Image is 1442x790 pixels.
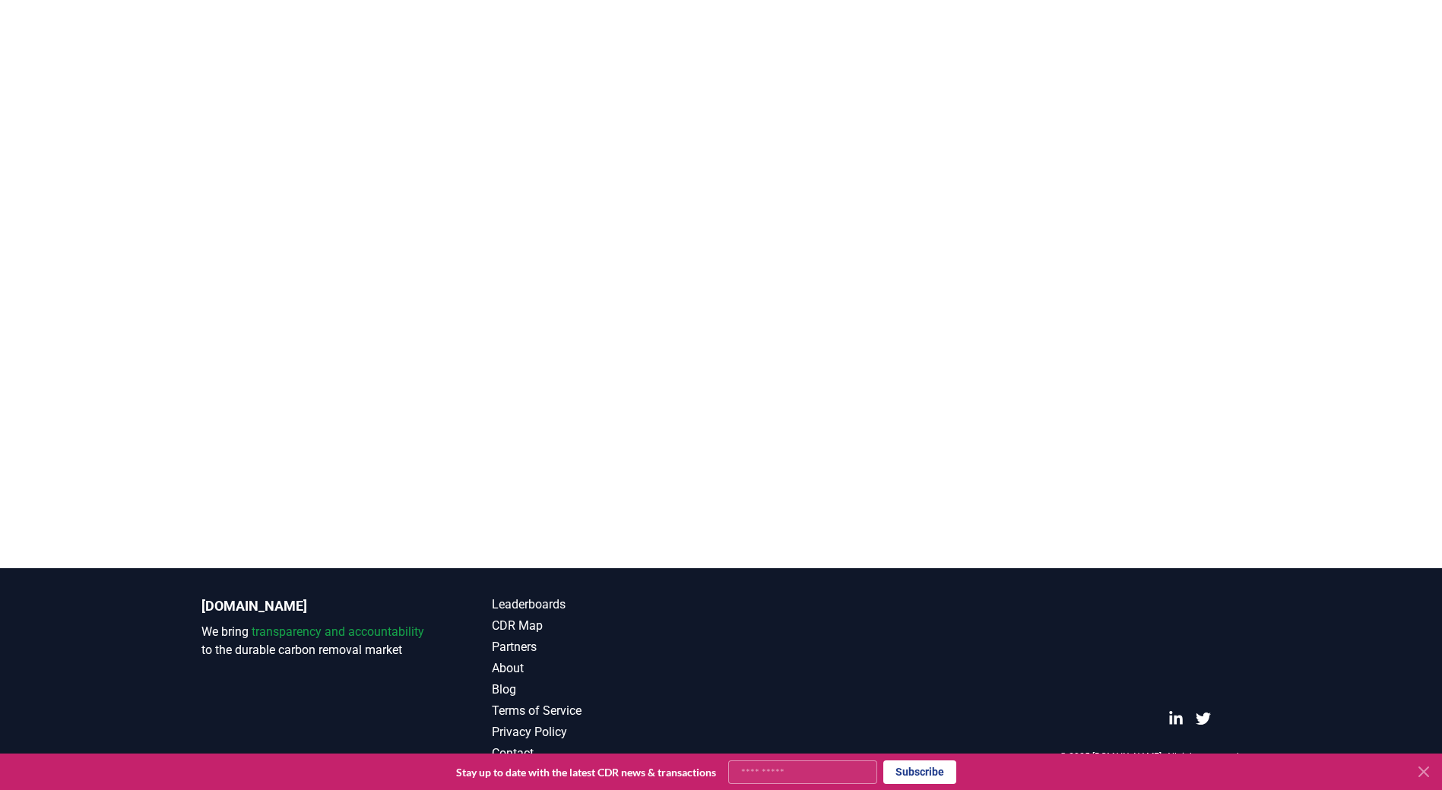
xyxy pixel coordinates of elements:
a: CDR Map [492,617,721,635]
a: Contact [492,744,721,763]
a: Privacy Policy [492,723,721,741]
a: LinkedIn [1168,711,1184,726]
a: Twitter [1196,711,1211,726]
a: Partners [492,638,721,656]
a: Leaderboards [492,596,721,614]
a: Terms of Service [492,702,721,720]
a: About [492,659,721,678]
p: We bring to the durable carbon removal market [201,623,431,659]
p: © 2025 [DOMAIN_NAME]. All rights reserved. [1060,750,1241,763]
a: Blog [492,681,721,699]
span: transparency and accountability [252,624,424,639]
p: [DOMAIN_NAME] [201,596,431,617]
